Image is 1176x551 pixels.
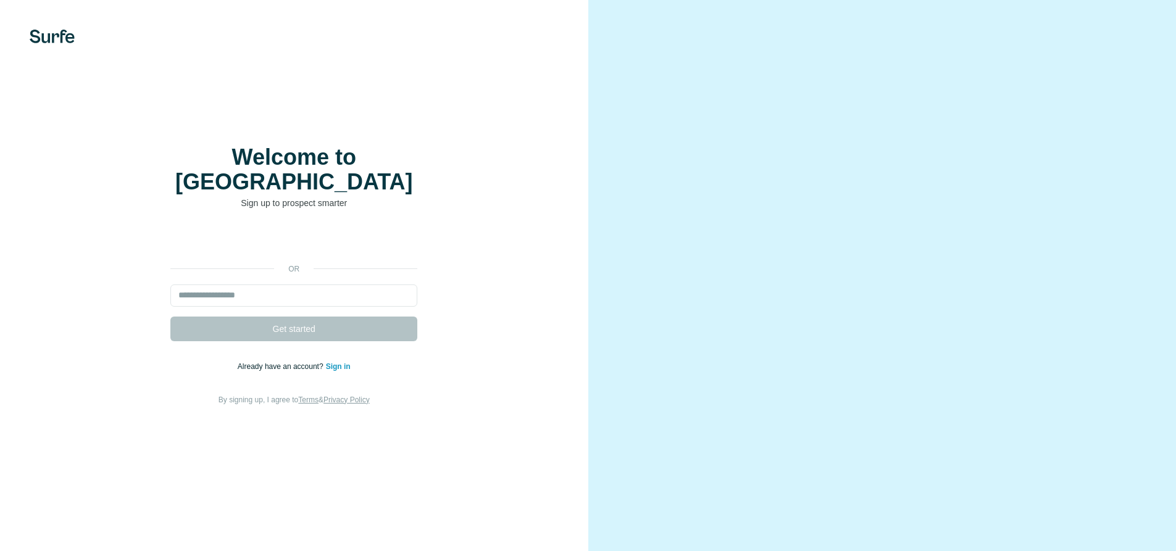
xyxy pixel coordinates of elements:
[274,263,314,275] p: or
[30,30,75,43] img: Surfe's logo
[170,197,417,209] p: Sign up to prospect smarter
[238,362,326,371] span: Already have an account?
[170,145,417,194] h1: Welcome to [GEOGRAPHIC_DATA]
[326,362,351,371] a: Sign in
[164,228,423,255] iframe: Sign in with Google Button
[323,396,370,404] a: Privacy Policy
[298,396,319,404] a: Terms
[219,396,370,404] span: By signing up, I agree to &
